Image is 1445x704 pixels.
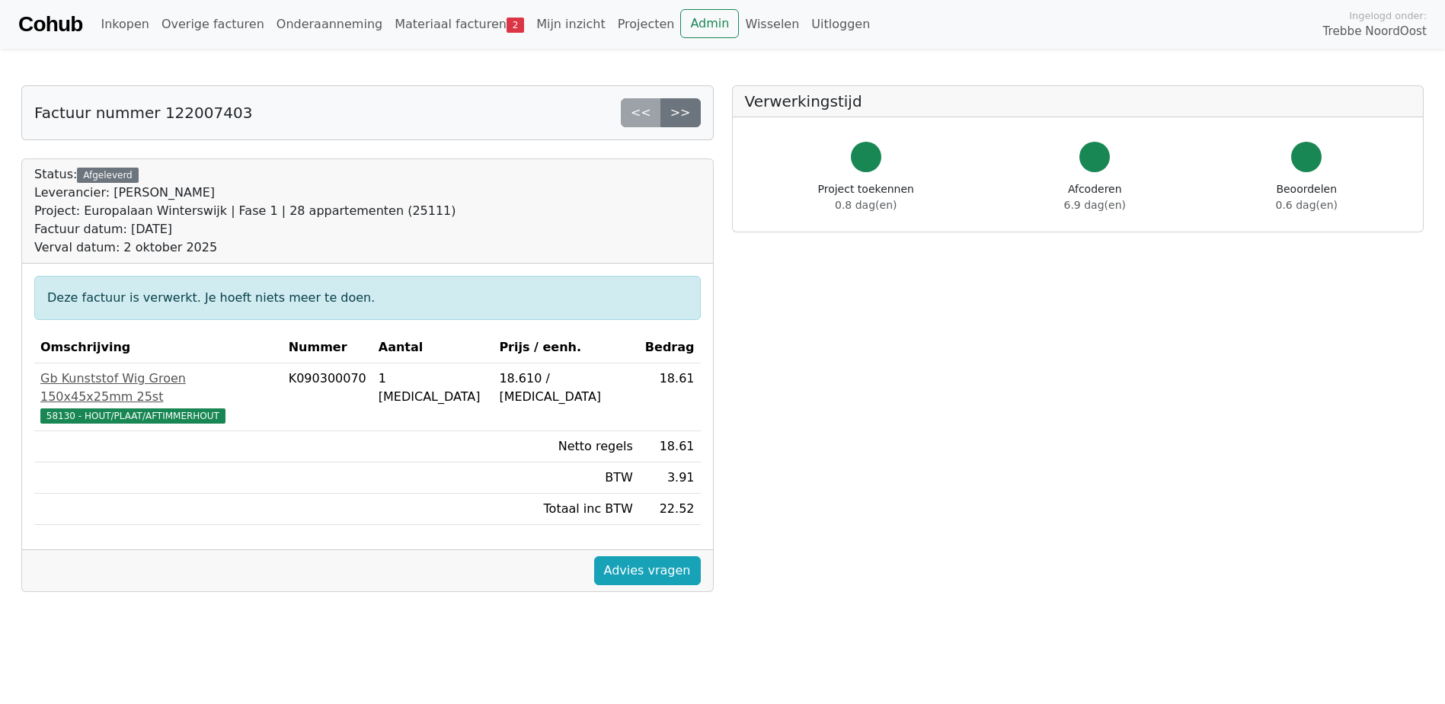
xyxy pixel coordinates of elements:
a: Admin [680,9,739,38]
a: Gb Kunststof Wig Groen 150x45x25mm 25st58130 - HOUT/PLAAT/AFTIMMERHOUT [40,370,277,424]
div: Project: Europalaan Winterswijk | Fase 1 | 28 appartementen (25111) [34,202,456,220]
span: 58130 - HOUT/PLAAT/AFTIMMERHOUT [40,408,225,424]
th: Aantal [372,332,494,363]
td: K090300070 [283,363,372,431]
div: 18.610 / [MEDICAL_DATA] [499,370,632,406]
div: Afgeleverd [77,168,138,183]
td: Netto regels [493,431,638,462]
div: Status: [34,165,456,257]
span: 2 [507,18,524,33]
a: Overige facturen [155,9,270,40]
div: 1 [MEDICAL_DATA] [379,370,488,406]
div: Beoordelen [1276,181,1338,213]
td: 18.61 [639,431,701,462]
th: Omschrijving [34,332,283,363]
h5: Factuur nummer 122007403 [34,104,252,122]
h5: Verwerkingstijd [745,92,1411,110]
span: 0.8 dag(en) [835,199,897,211]
td: 18.61 [639,363,701,431]
a: Advies vragen [594,556,701,585]
span: 0.6 dag(en) [1276,199,1338,211]
div: Deze factuur is verwerkt. Je hoeft niets meer te doen. [34,276,701,320]
a: Onderaanneming [270,9,388,40]
a: Inkopen [94,9,155,40]
th: Prijs / eenh. [493,332,638,363]
div: Gb Kunststof Wig Groen 150x45x25mm 25st [40,370,277,406]
a: Mijn inzicht [530,9,612,40]
span: Trebbe NoordOost [1323,23,1427,40]
a: Materiaal facturen2 [388,9,530,40]
a: Cohub [18,6,82,43]
div: Verval datum: 2 oktober 2025 [34,238,456,257]
td: BTW [493,462,638,494]
div: Leverancier: [PERSON_NAME] [34,184,456,202]
span: Ingelogd onder: [1349,8,1427,23]
td: 22.52 [639,494,701,525]
th: Nummer [283,332,372,363]
a: >> [660,98,701,127]
div: Project toekennen [818,181,914,213]
td: 3.91 [639,462,701,494]
a: Uitloggen [805,9,876,40]
a: Projecten [612,9,681,40]
span: 6.9 dag(en) [1064,199,1126,211]
a: Wisselen [739,9,805,40]
div: Factuur datum: [DATE] [34,220,456,238]
td: Totaal inc BTW [493,494,638,525]
th: Bedrag [639,332,701,363]
div: Afcoderen [1064,181,1126,213]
